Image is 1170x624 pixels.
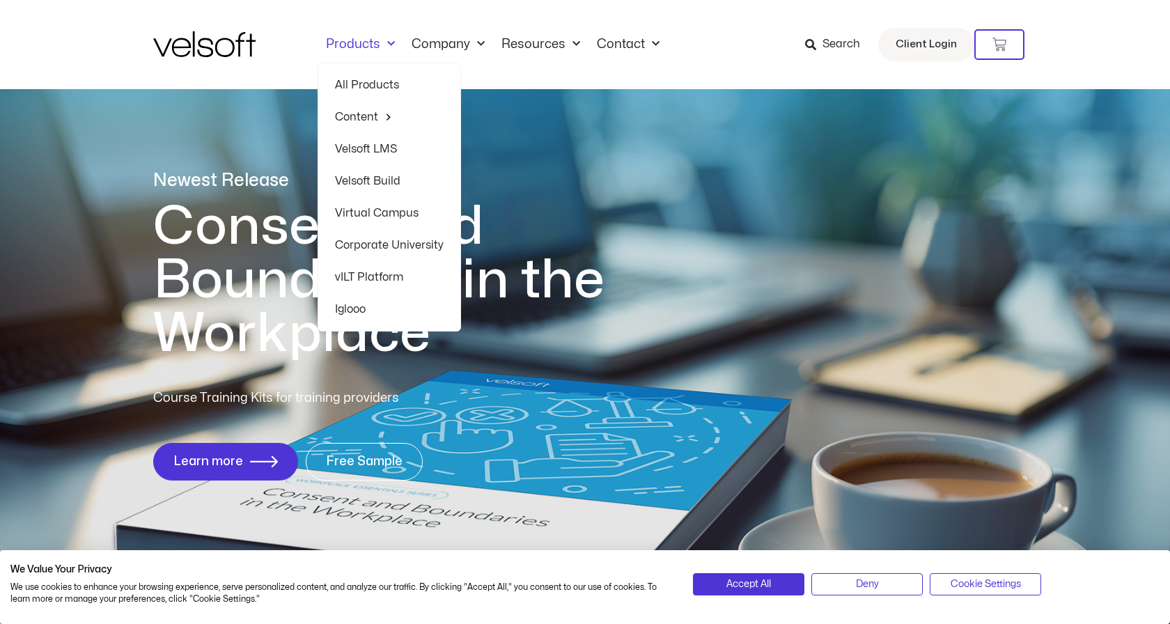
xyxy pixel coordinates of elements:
[822,36,860,54] span: Search
[318,37,403,52] a: ProductsMenu Toggle
[10,563,672,576] h2: We Value Your Privacy
[335,197,444,229] a: Virtual Campus
[306,443,423,481] a: Free Sample
[403,37,493,52] a: CompanyMenu Toggle
[693,573,804,595] button: Accept all cookies
[335,165,444,197] a: Velsoft Build
[335,261,444,293] a: vILT Platform
[335,229,444,261] a: Corporate University
[10,582,672,605] p: We use cookies to enhance your browsing experience, serve personalized content, and analyze our t...
[805,33,870,56] a: Search
[726,577,771,592] span: Accept All
[878,28,974,61] a: Client Login
[326,455,403,469] span: Free Sample
[856,577,879,592] span: Deny
[951,577,1021,592] span: Cookie Settings
[811,573,923,595] button: Deny all cookies
[335,101,444,133] a: ContentMenu Toggle
[318,63,461,331] ul: ProductsMenu Toggle
[153,31,256,57] img: Velsoft Training Materials
[153,389,500,408] p: Course Training Kits for training providers
[896,36,957,54] span: Client Login
[153,443,298,481] a: Learn more
[588,37,668,52] a: ContactMenu Toggle
[493,37,588,52] a: ResourcesMenu Toggle
[153,169,662,193] p: Newest Release
[318,37,668,52] nav: Menu
[930,573,1041,595] button: Adjust cookie preferences
[335,293,444,325] a: Iglooo
[335,133,444,165] a: Velsoft LMS
[153,200,662,361] h1: Consent and Boundaries in the Workplace
[173,455,243,469] span: Learn more
[335,69,444,101] a: All Products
